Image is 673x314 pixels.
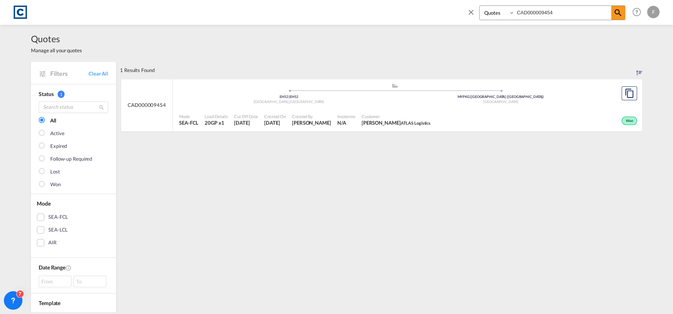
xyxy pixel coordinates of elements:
input: Enter Quotation Number [515,6,611,19]
div: Follow-up Required [50,155,92,163]
div: SEA-LCL [48,226,68,234]
input: Search status [39,101,108,113]
md-checkbox: AIR [37,239,110,247]
div: Won [622,117,637,125]
md-icon: assets/icons/custom/ship-fill.svg [390,84,400,88]
span: Incoterms [337,113,355,119]
span: Load Details [205,113,228,119]
md-icon: icon-magnify [613,8,623,17]
span: Date Range [39,264,65,271]
div: Lost [50,168,60,176]
div: To [73,276,106,287]
div: 1 Results Found [120,62,155,79]
div: Help [630,5,647,19]
span: Anthony Lomax [292,119,331,126]
span: [GEOGRAPHIC_DATA] [289,100,324,104]
span: Help [630,5,643,19]
div: F [647,6,659,18]
span: Template [39,300,60,306]
span: Won [626,118,635,124]
div: Active [50,130,64,137]
div: AIR [48,239,56,247]
div: All [50,117,56,125]
span: ATLAS Logistics [400,120,430,125]
span: | [470,94,471,99]
md-icon: icon-magnify [99,105,104,110]
span: 1 [58,91,65,98]
md-checkbox: SEA-LCL [37,226,110,234]
span: Bethany Stockwell ATLAS Logistics [362,119,430,126]
md-icon: icon-close [467,8,475,16]
span: SEA-FCL [179,119,198,126]
span: CAD000009454 [128,101,166,108]
span: Created On [264,113,286,119]
div: SEA-FCL [48,213,68,221]
span: Manage all your quotes [31,47,82,54]
div: Expired [50,142,67,150]
div: Status 1 [39,90,108,98]
md-checkbox: SEA-FCL [37,213,110,221]
span: [GEOGRAPHIC_DATA] [483,100,518,104]
div: Won [50,181,61,189]
span: Filters [50,69,89,78]
span: Cut Off Date [234,113,258,119]
span: 26 Aug 2025 [264,119,286,126]
div: From [39,276,72,287]
span: Customer [362,113,430,119]
iframe: Chat [6,273,33,302]
div: N/A [337,119,346,126]
span: Created By [292,113,331,119]
span: icon-close [467,5,479,24]
md-icon: Created On [65,265,72,271]
span: icon-magnify [611,6,625,20]
button: Copy Quote [622,86,637,100]
span: 20GP x 1 [205,119,228,126]
div: Sort by: Created On [636,62,642,79]
span: [GEOGRAPHIC_DATA] [253,100,289,104]
a: Clear All [89,70,108,77]
span: EH52 [280,94,290,99]
span: EH52 [290,94,298,99]
span: Mode [179,113,198,119]
div: CAD000009454 assets/icons/custom/ship-fill.svgassets/icons/custom/roll-o-plane.svgOrigin United K... [121,79,642,132]
span: | [289,94,290,99]
span: Status [39,91,53,97]
span: From To [39,276,108,287]
span: 26 Aug 2025 [234,119,258,126]
span: Quotes [31,33,82,45]
span: MYPKG [GEOGRAPHIC_DATA] ([GEOGRAPHIC_DATA]) [457,94,544,99]
img: 1fdb9190129311efbfaf67cbb4249bed.jpeg [12,3,29,21]
md-icon: assets/icons/custom/copyQuote.svg [625,89,634,98]
span: Mode [37,200,51,207]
